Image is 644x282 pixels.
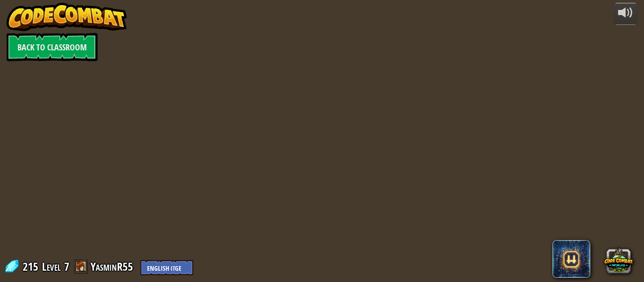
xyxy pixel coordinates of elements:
button: Adjust volume [614,3,637,25]
a: Back to Classroom [7,33,98,61]
span: 215 [23,259,41,274]
img: CodeCombat - Learn how to code by playing a game [7,3,127,31]
span: Level [42,259,61,274]
span: 7 [64,259,69,274]
a: YasminR55 [91,259,136,274]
